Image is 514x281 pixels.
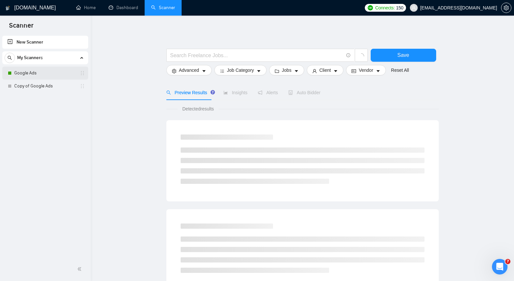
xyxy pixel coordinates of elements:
span: Save [397,51,409,59]
button: Save [371,49,436,62]
span: caret-down [376,69,380,73]
span: idcard [352,69,356,73]
li: New Scanner [2,36,88,49]
span: Detected results [178,105,218,112]
span: loading [358,53,364,59]
span: Preview Results [166,90,213,95]
span: Jobs [282,67,292,74]
button: barsJob Categorycaret-down [214,65,267,75]
span: robot [288,90,293,95]
span: notification [258,90,262,95]
span: setting [501,5,511,10]
span: Alerts [258,90,278,95]
span: 7 [505,259,510,264]
span: caret-down [257,69,261,73]
a: homeHome [76,5,96,10]
span: caret-down [294,69,299,73]
button: settingAdvancedcaret-down [166,65,212,75]
a: setting [501,5,511,10]
span: search [5,56,15,60]
span: folder [275,69,279,73]
button: idcardVendorcaret-down [346,65,386,75]
span: holder [80,83,85,89]
button: folderJobscaret-down [269,65,304,75]
iframe: Intercom live chat [492,259,508,275]
img: upwork-logo.png [368,5,373,10]
a: Google Ads [14,67,76,80]
button: userClientcaret-down [307,65,344,75]
span: setting [172,69,176,73]
span: bars [220,69,224,73]
li: My Scanners [2,51,88,93]
span: user [312,69,317,73]
a: Copy of Google Ads [14,80,76,93]
span: holder [80,70,85,76]
span: area-chart [223,90,228,95]
span: info-circle [346,53,351,57]
span: Client [319,67,331,74]
a: searchScanner [151,5,175,10]
span: Job Category [227,67,254,74]
span: Scanner [4,21,39,34]
span: Auto Bidder [288,90,320,95]
span: double-left [77,266,84,272]
span: Advanced [179,67,199,74]
span: caret-down [202,69,206,73]
span: 150 [396,4,403,11]
span: caret-down [333,69,338,73]
span: Insights [223,90,247,95]
button: search [5,53,15,63]
span: My Scanners [17,51,43,64]
span: search [166,90,171,95]
input: Search Freelance Jobs... [170,51,343,59]
span: Vendor [359,67,373,74]
span: Connects: [375,4,395,11]
div: Tooltip anchor [210,89,216,95]
button: setting [501,3,511,13]
a: New Scanner [7,36,83,49]
a: Reset All [391,67,409,74]
span: user [412,6,416,10]
a: dashboardDashboard [109,5,138,10]
img: logo [6,3,10,13]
